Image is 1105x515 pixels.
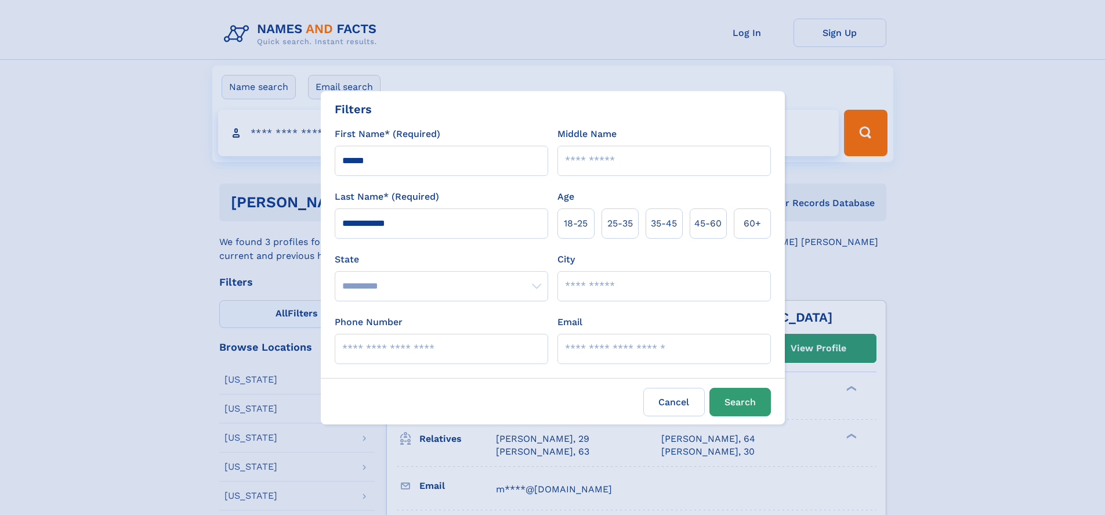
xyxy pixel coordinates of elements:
[643,388,705,416] label: Cancel
[564,217,588,231] span: 18‑25
[557,253,575,266] label: City
[335,253,548,266] label: State
[651,217,677,231] span: 35‑45
[694,217,722,231] span: 45‑60
[335,190,439,204] label: Last Name* (Required)
[335,100,372,118] div: Filters
[557,315,582,329] label: Email
[557,190,574,204] label: Age
[607,217,633,231] span: 25‑35
[557,127,617,141] label: Middle Name
[335,127,440,141] label: First Name* (Required)
[335,315,403,329] label: Phone Number
[744,217,761,231] span: 60+
[709,388,771,416] button: Search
